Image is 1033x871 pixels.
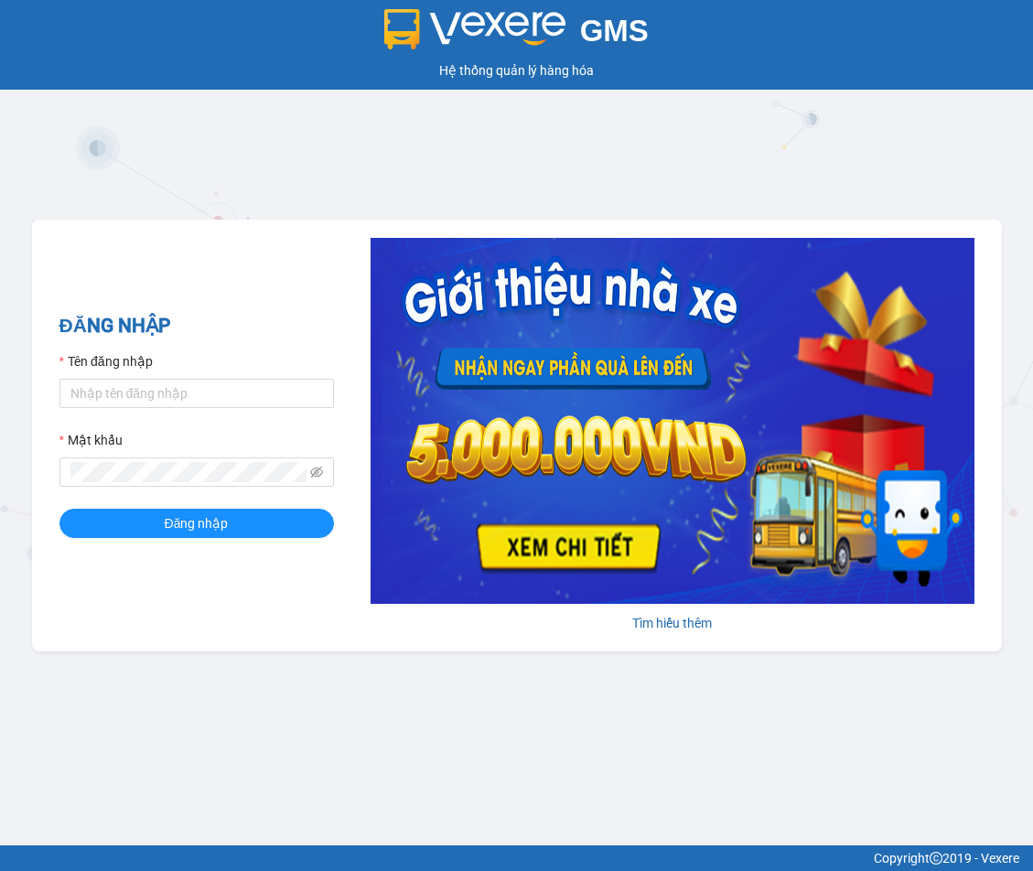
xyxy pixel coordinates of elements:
a: GMS [384,27,649,42]
div: Hệ thống quản lý hàng hóa [5,60,1028,81]
img: banner-0 [371,238,974,604]
label: Tên đăng nhập [59,351,153,371]
img: logo 2 [384,9,565,49]
div: Copyright 2019 - Vexere [14,848,1019,868]
span: eye-invisible [310,466,323,479]
span: Đăng nhập [165,513,229,533]
label: Mật khẩu [59,430,123,450]
div: Tìm hiểu thêm [371,613,974,633]
input: Mật khẩu [70,462,307,482]
span: GMS [580,14,649,48]
button: Đăng nhập [59,509,334,538]
h2: ĐĂNG NHẬP [59,311,334,341]
input: Tên đăng nhập [59,379,334,408]
span: copyright [930,852,942,865]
